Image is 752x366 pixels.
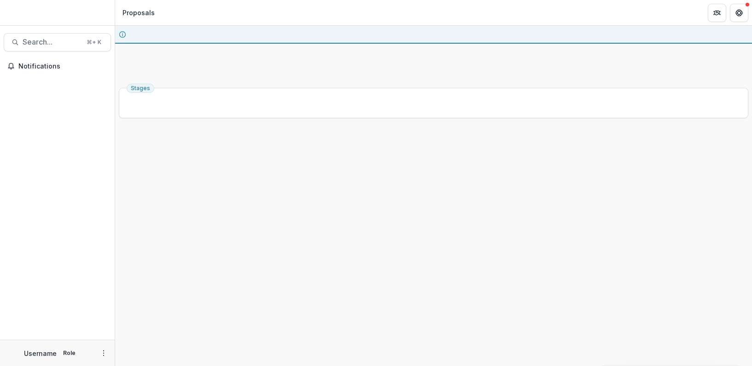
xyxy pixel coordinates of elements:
[122,8,155,17] div: Proposals
[4,33,111,51] button: Search...
[131,85,150,91] span: Stages
[119,6,158,19] nav: breadcrumb
[730,4,748,22] button: Get Help
[18,63,107,70] span: Notifications
[60,349,78,357] p: Role
[23,38,81,46] span: Search...
[98,348,109,359] button: More
[708,4,726,22] button: Partners
[24,349,57,358] p: Username
[4,59,111,74] button: Notifications
[85,37,103,47] div: ⌘ + K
